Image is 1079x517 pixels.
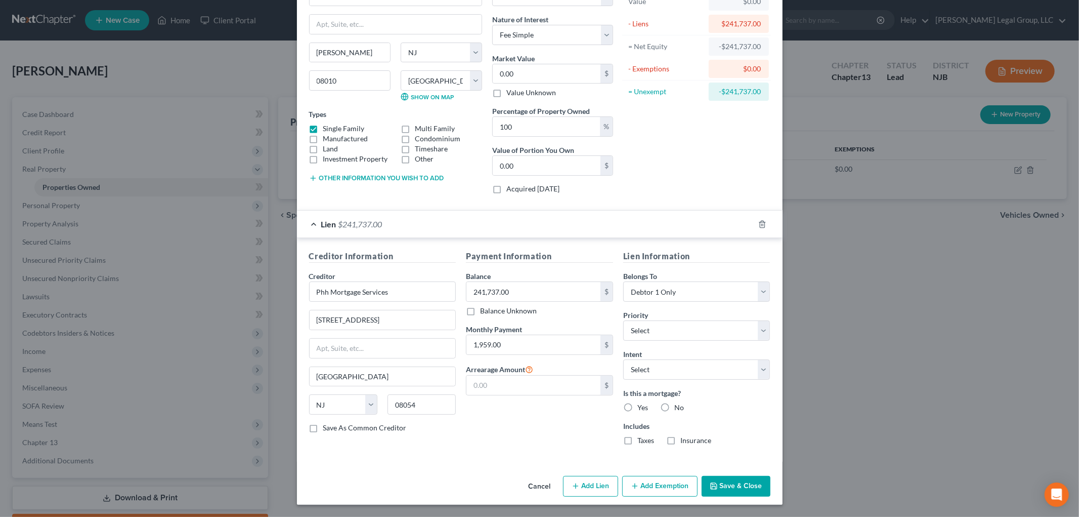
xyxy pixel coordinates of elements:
input: Enter zip... [387,394,456,415]
div: - Liens [628,19,705,29]
div: = Unexempt [628,87,705,97]
label: Intent [623,349,642,360]
label: Acquired [DATE] [506,184,559,194]
label: Land [323,144,338,154]
input: 0.00 [466,282,600,301]
div: $ [600,335,613,354]
div: $ [600,64,613,84]
label: Arrearage Amount [466,363,533,375]
input: 0.00 [493,156,600,175]
label: Single Family [323,124,365,134]
input: Apt, Suite, etc... [310,339,456,358]
span: Lien [321,219,336,229]
label: Timeshare [415,144,448,154]
input: Apt, Suite, etc... [310,15,482,34]
input: 0.00 [466,335,600,354]
div: -$241,737.00 [717,42,761,52]
label: Is this a mortgage? [623,388,770,399]
label: Other [415,154,434,164]
div: -$241,737.00 [717,87,761,97]
div: Open Intercom Messenger [1045,483,1069,507]
input: Enter city... [310,367,456,386]
div: $241,737.00 [717,19,761,29]
div: - Exemptions [628,64,705,74]
label: Condominium [415,134,460,144]
h5: Payment Information [466,250,613,263]
label: Yes [637,403,648,413]
label: Taxes [637,435,654,446]
label: Insurance [680,435,711,446]
input: Enter address... [310,310,456,330]
input: 0.00 [493,117,600,136]
button: Cancel [521,477,559,497]
h5: Lien Information [623,250,770,263]
div: $ [600,376,613,395]
label: Balance [466,271,491,282]
label: No [674,403,684,413]
h5: Creditor Information [309,250,456,263]
span: $241,737.00 [338,219,382,229]
input: 0.00 [493,64,600,84]
button: Save & Close [702,476,770,497]
label: Value of Portion You Own [492,145,574,155]
label: Nature of Interest [492,14,548,25]
label: Monthly Payment [466,324,522,335]
label: Multi Family [415,124,455,134]
div: $ [600,156,613,175]
button: Add Lien [563,476,618,497]
label: Includes [623,421,770,431]
label: Investment Property [323,154,388,164]
input: Enter zip... [309,70,391,91]
input: Search creditor by name... [309,282,456,302]
a: Show on Map [401,93,454,101]
span: Belongs To [623,272,657,281]
label: Save As Common Creditor [323,423,407,433]
input: Enter city... [310,43,390,62]
label: Market Value [492,53,535,64]
button: Add Exemption [622,476,698,497]
div: $0.00 [717,64,761,74]
input: 0.00 [466,376,600,395]
label: Percentage of Property Owned [492,106,590,116]
span: Priority [623,311,648,320]
label: Value Unknown [506,88,556,98]
label: Balance Unknown [480,306,537,316]
div: $ [600,282,613,301]
label: Types [309,109,327,120]
span: Creditor [309,272,336,281]
button: Other information you wish to add [309,174,444,182]
div: % [600,117,613,136]
label: Manufactured [323,134,368,144]
div: = Net Equity [628,42,705,52]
